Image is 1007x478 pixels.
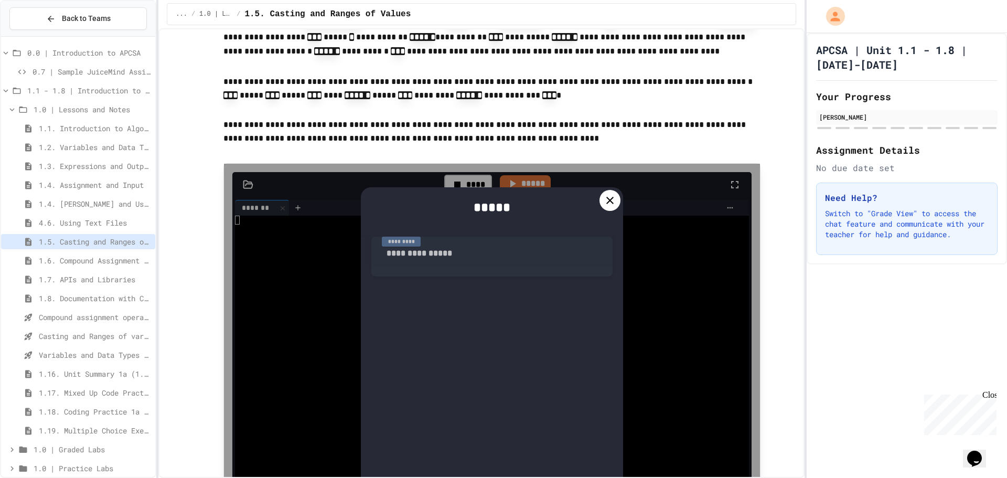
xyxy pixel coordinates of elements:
[39,198,151,209] span: 1.4. [PERSON_NAME] and User Input
[39,179,151,190] span: 1.4. Assignment and Input
[39,331,151,342] span: Casting and Ranges of variables - Quiz
[816,143,998,157] h2: Assignment Details
[34,444,151,455] span: 1.0 | Graded Labs
[39,406,151,417] span: 1.18. Coding Practice 1a (1.1-1.6)
[39,142,151,153] span: 1.2. Variables and Data Types
[39,368,151,379] span: 1.16. Unit Summary 1a (1.1-1.6)
[963,436,997,468] iframe: chat widget
[34,104,151,115] span: 1.0 | Lessons and Notes
[33,66,151,77] span: 0.7 | Sample JuiceMind Assignment - [GEOGRAPHIC_DATA]
[244,8,411,20] span: 1.5. Casting and Ranges of Values
[39,236,151,247] span: 1.5. Casting and Ranges of Values
[815,4,848,28] div: My Account
[819,112,994,122] div: [PERSON_NAME]
[816,162,998,174] div: No due date set
[39,274,151,285] span: 1.7. APIs and Libraries
[34,463,151,474] span: 1.0 | Practice Labs
[39,425,151,436] span: 1.19. Multiple Choice Exercises for Unit 1a (1.1-1.6)
[176,10,187,18] span: ...
[39,349,151,360] span: Variables and Data Types - Quiz
[199,10,232,18] span: 1.0 | Lessons and Notes
[39,161,151,172] span: 1.3. Expressions and Output [New]
[4,4,72,67] div: Chat with us now!Close
[39,312,151,323] span: Compound assignment operators - Quiz
[39,255,151,266] span: 1.6. Compound Assignment Operators
[27,85,151,96] span: 1.1 - 1.8 | Introduction to Java
[816,89,998,104] h2: Your Progress
[62,13,111,24] span: Back to Teams
[39,387,151,398] span: 1.17. Mixed Up Code Practice 1.1-1.6
[9,7,147,30] button: Back to Teams
[825,208,989,240] p: Switch to "Grade View" to access the chat feature and communicate with your teacher for help and ...
[39,123,151,134] span: 1.1. Introduction to Algorithms, Programming, and Compilers
[816,43,998,72] h1: APCSA | Unit 1.1 - 1.8 | [DATE]-[DATE]
[920,390,997,435] iframe: chat widget
[39,293,151,304] span: 1.8. Documentation with Comments and Preconditions
[27,47,151,58] span: 0.0 | Introduction to APCSA
[825,192,989,204] h3: Need Help?
[237,10,240,18] span: /
[39,217,151,228] span: 4.6. Using Text Files
[191,10,195,18] span: /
